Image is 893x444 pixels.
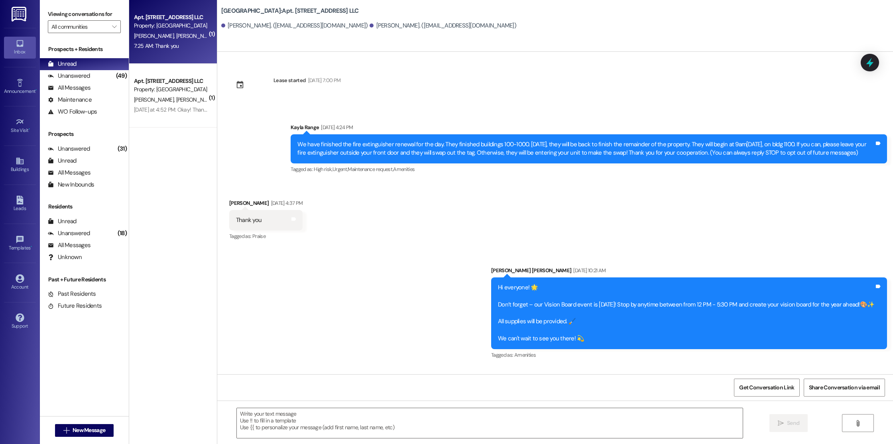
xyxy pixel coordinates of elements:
span: [PERSON_NAME] [176,96,216,103]
div: WO Follow-ups [48,108,97,116]
div: [DATE] 10:21 AM [571,266,606,275]
div: [DATE] 7:00 PM [306,76,341,84]
div: Maintenance [48,96,92,104]
span: Praise [252,233,266,240]
div: Tagged as: [491,349,887,361]
a: Buildings [4,154,36,176]
span: • [29,126,30,132]
div: New Inbounds [48,181,94,189]
i:  [855,420,861,426]
span: • [35,87,37,93]
div: [PERSON_NAME] [PERSON_NAME] [491,266,887,277]
div: Tagged as: [229,230,303,242]
div: All Messages [48,84,90,92]
div: [DATE] 4:37 PM [269,199,303,207]
b: [GEOGRAPHIC_DATA]: Apt. [STREET_ADDRESS] LLC [221,7,359,15]
div: All Messages [48,169,90,177]
div: Prospects + Residents [40,45,129,53]
div: [DATE] at 4:52 PM: Okay! Thank you!! [134,106,219,113]
span: Amenities [393,166,415,173]
div: Residents [40,202,129,211]
div: (49) [114,70,129,82]
a: Inbox [4,37,36,58]
img: ResiDesk Logo [12,7,28,22]
div: [DATE] 4:24 PM [319,123,353,132]
label: Viewing conversations for [48,8,121,20]
div: We have finished the fire extinguisher renewal for the day. They finished buildings 100-1000. [DA... [297,140,874,157]
a: Support [4,311,36,332]
div: Unanswered [48,145,90,153]
a: Account [4,272,36,293]
div: Unread [48,157,77,165]
span: [PERSON_NAME] [134,96,176,103]
i:  [778,420,784,426]
div: Past Residents [48,290,96,298]
div: Property: [GEOGRAPHIC_DATA] [134,22,208,30]
div: Unread [48,217,77,226]
div: (31) [116,143,129,155]
div: Thank you [236,216,262,224]
span: [PERSON_NAME] [134,32,176,39]
div: Kayla Range [291,123,887,134]
span: High risk , [314,166,332,173]
div: Apt. [STREET_ADDRESS] LLC [134,77,208,85]
button: Share Conversation via email [804,379,885,397]
a: Templates • [4,233,36,254]
input: All communities [51,20,108,33]
div: [PERSON_NAME] [229,199,303,210]
span: [PERSON_NAME] [176,32,216,39]
div: Unknown [48,253,82,261]
span: Get Conversation Link [739,383,794,392]
div: Prospects [40,130,129,138]
div: Property: [GEOGRAPHIC_DATA] [134,85,208,94]
span: Maintenance request , [348,166,393,173]
div: Apt. [STREET_ADDRESS] LLC [134,13,208,22]
span: • [31,244,32,250]
span: Send [787,419,799,427]
a: Site Visit • [4,115,36,137]
div: Unanswered [48,229,90,238]
div: Tagged as: [291,163,887,175]
span: New Message [73,426,105,434]
div: Hi everyone! 🌟 Don’t forget – our Vision Board event is [DATE]! Stop by anytime between from 12 P... [498,283,874,343]
a: Leads [4,193,36,215]
span: Urgent , [332,166,348,173]
div: Lease started [273,76,306,84]
button: Get Conversation Link [734,379,799,397]
button: New Message [55,424,114,437]
span: Share Conversation via email [809,383,880,392]
i:  [63,427,69,434]
div: Unanswered [48,72,90,80]
div: [PERSON_NAME]. ([EMAIL_ADDRESS][DOMAIN_NAME]) [221,22,368,30]
div: [PERSON_NAME]. ([EMAIL_ADDRESS][DOMAIN_NAME]) [370,22,516,30]
div: Past + Future Residents [40,275,129,284]
div: 7:25 AM: Thank you [134,42,179,49]
span: Amenities [514,352,536,358]
i:  [112,24,116,30]
div: (18) [116,227,129,240]
div: Unread [48,60,77,68]
button: Send [769,414,808,432]
div: All Messages [48,241,90,250]
div: Future Residents [48,302,102,310]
